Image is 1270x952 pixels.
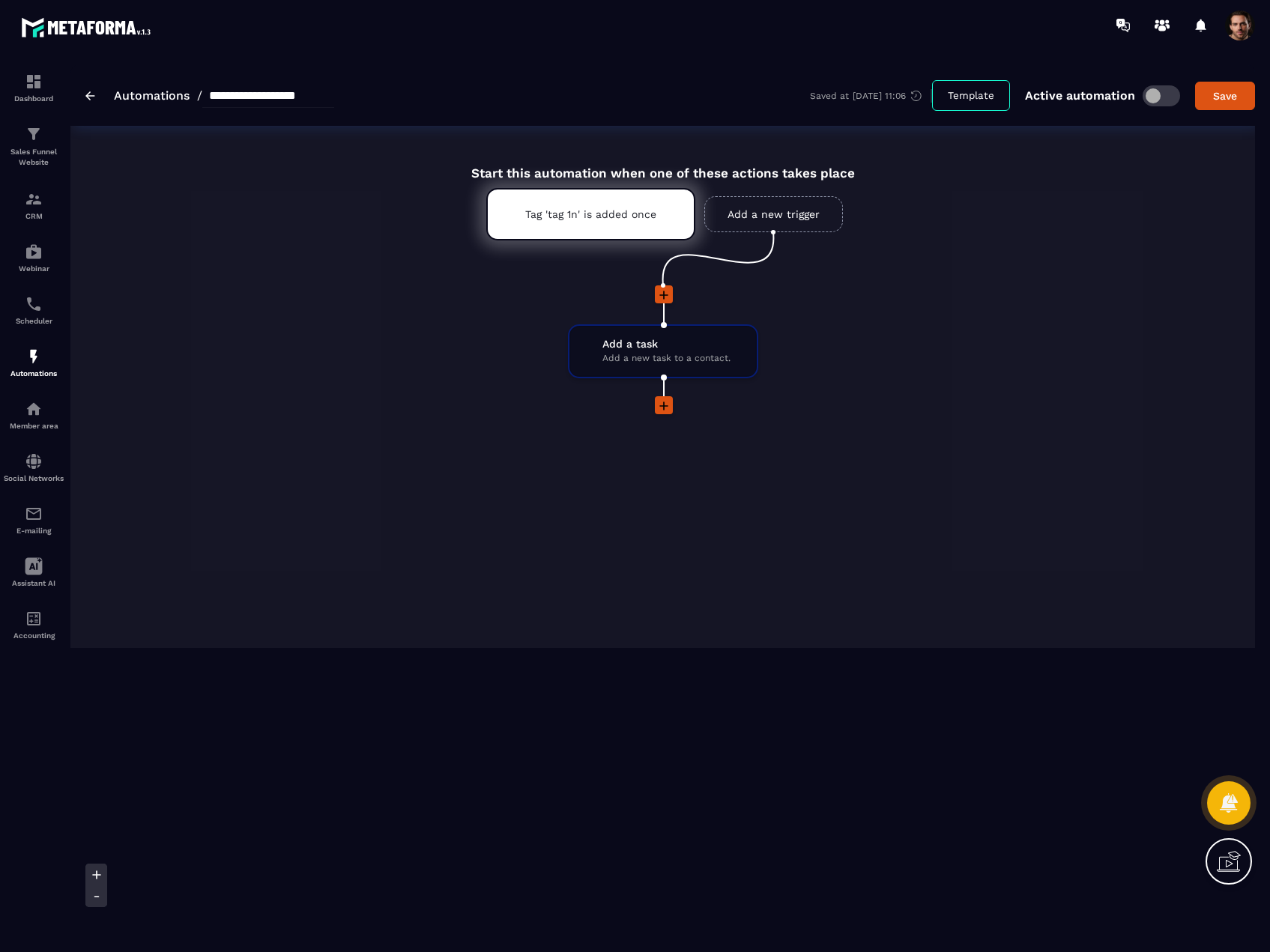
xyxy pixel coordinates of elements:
p: Scheduler [4,317,64,325]
p: Dashboard [4,94,64,103]
img: scheduler [25,295,43,313]
a: social-networksocial-networkSocial Networks [4,441,64,494]
span: / [197,88,202,103]
p: Member area [4,422,64,430]
a: Add a new trigger [704,196,843,232]
img: formation [25,73,43,91]
p: E-mailing [4,527,64,535]
a: automationsautomationsAutomations [4,336,64,389]
span: Add a new task to a contact. [602,351,731,366]
img: email [25,505,43,523]
img: formation [25,125,43,143]
p: Tag 'tag 1n' is added once [525,208,656,220]
p: Accounting [4,631,64,640]
button: Save [1195,82,1255,110]
img: automations [25,243,43,261]
p: Webinar [4,264,64,273]
a: automationsautomationsWebinar [4,231,64,284]
a: emailemailE-mailing [4,494,64,546]
p: Active automation [1025,88,1135,103]
p: Social Networks [4,474,64,482]
img: arrow [85,91,95,100]
a: Automations [114,88,190,103]
p: Sales Funnel Website [4,147,64,168]
span: Add a task [602,337,731,351]
div: Saved at [810,89,932,103]
div: Save [1205,88,1245,103]
img: formation [25,190,43,208]
a: automationsautomationsMember area [4,389,64,441]
p: Automations [4,369,64,378]
img: logo [21,13,156,41]
img: automations [25,348,43,366]
p: [DATE] 11:06 [853,91,906,101]
a: formationformationSales Funnel Website [4,114,64,179]
p: Assistant AI [4,579,64,587]
a: accountantaccountantAccounting [4,598,64,651]
a: formationformationDashboard [4,61,64,114]
a: schedulerschedulerScheduler [4,284,64,336]
a: Assistant AI [4,546,64,598]
img: social-network [25,452,43,470]
a: formationformationCRM [4,179,64,231]
img: automations [25,400,43,418]
p: CRM [4,212,64,220]
button: Template [932,80,1010,111]
img: accountant [25,610,43,628]
div: Start this automation when one of these actions takes place [449,148,877,181]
